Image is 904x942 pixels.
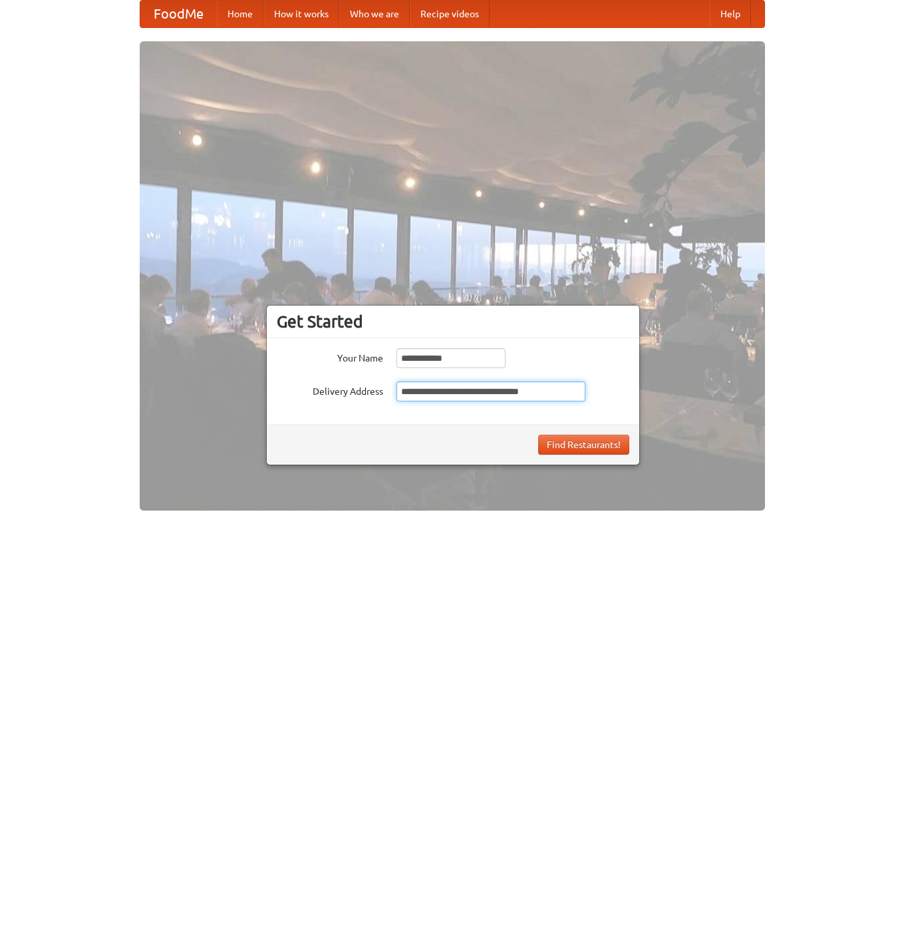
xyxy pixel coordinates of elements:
label: Delivery Address [277,381,383,398]
a: Who we are [339,1,410,27]
a: How it works [263,1,339,27]
h3: Get Started [277,312,629,332]
a: Recipe videos [410,1,490,27]
a: Home [217,1,263,27]
label: Your Name [277,348,383,365]
a: Help [710,1,751,27]
a: FoodMe [140,1,217,27]
button: Find Restaurants! [538,435,629,455]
